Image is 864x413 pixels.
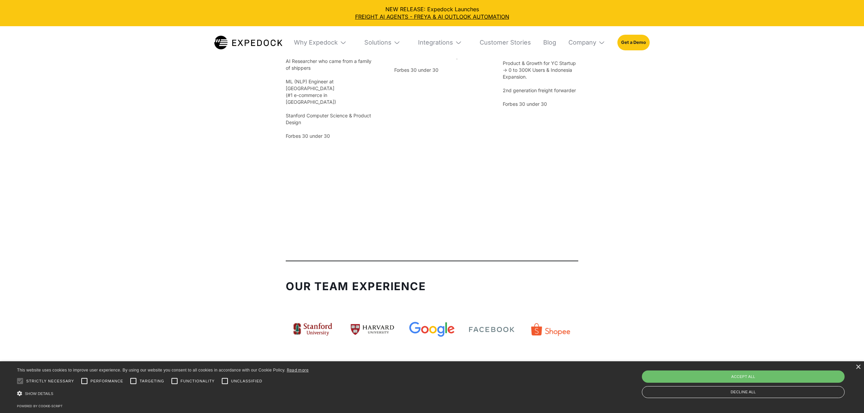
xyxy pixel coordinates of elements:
a: Read more [287,367,309,373]
div: Decline all [642,386,845,398]
iframe: Chat Widget [751,340,864,413]
a: Customer Stories [474,26,531,59]
span: Strictly necessary [26,378,74,384]
p: AI Researcher who came from a family of shippers ‍ ML (NLP) Engineer at [GEOGRAPHIC_DATA] (#1 e-c... [286,58,371,139]
div: Company [563,26,611,59]
a: FREIGHT AI AGENTS - FREYA & AI OUTLOOK AUTOMATION [5,13,859,20]
div: Solutions [359,26,406,59]
p: -Product strategy & growth for supply chain financing start up (Series A to B) -> 20M USD in Orig... [503,33,588,108]
div: Solutions [364,39,392,47]
span: This website uses cookies to improve user experience. By using our website you consent to all coo... [17,368,285,373]
div: NEW RELEASE: Expedock Launches [5,5,859,21]
div: Why Expedock [294,39,338,47]
a: Blog [538,26,556,59]
span: Unclassified [231,378,262,384]
div: Show details [17,389,309,398]
a: Powered by cookie-script [17,404,63,408]
div: Integrations [418,39,453,47]
span: Targeting [139,378,164,384]
strong: Our Team Experience [286,280,426,293]
div: Why Expedock [288,26,352,59]
div: Integrations [413,26,467,59]
a: Get a Demo [617,35,650,50]
div: Company [568,39,596,47]
div: Accept all [642,370,845,383]
span: Functionality [181,378,215,384]
span: Performance [90,378,123,384]
span: Show details [25,392,53,396]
